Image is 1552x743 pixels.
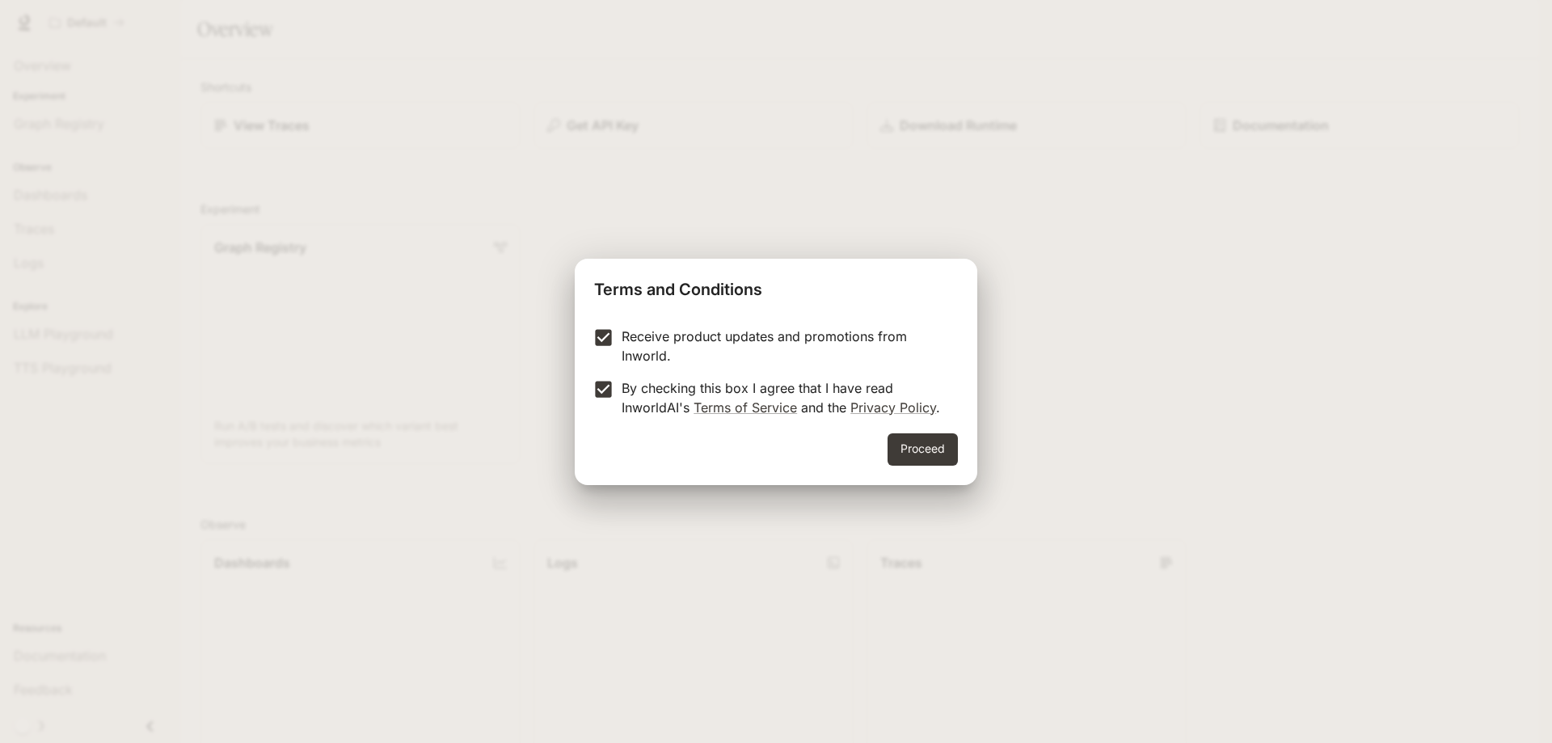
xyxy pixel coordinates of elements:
a: Terms of Service [694,399,797,416]
p: Receive product updates and promotions from Inworld. [622,327,945,365]
a: Privacy Policy [850,399,936,416]
button: Proceed [888,433,958,466]
p: By checking this box I agree that I have read InworldAI's and the . [622,378,945,417]
h2: Terms and Conditions [575,259,977,314]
